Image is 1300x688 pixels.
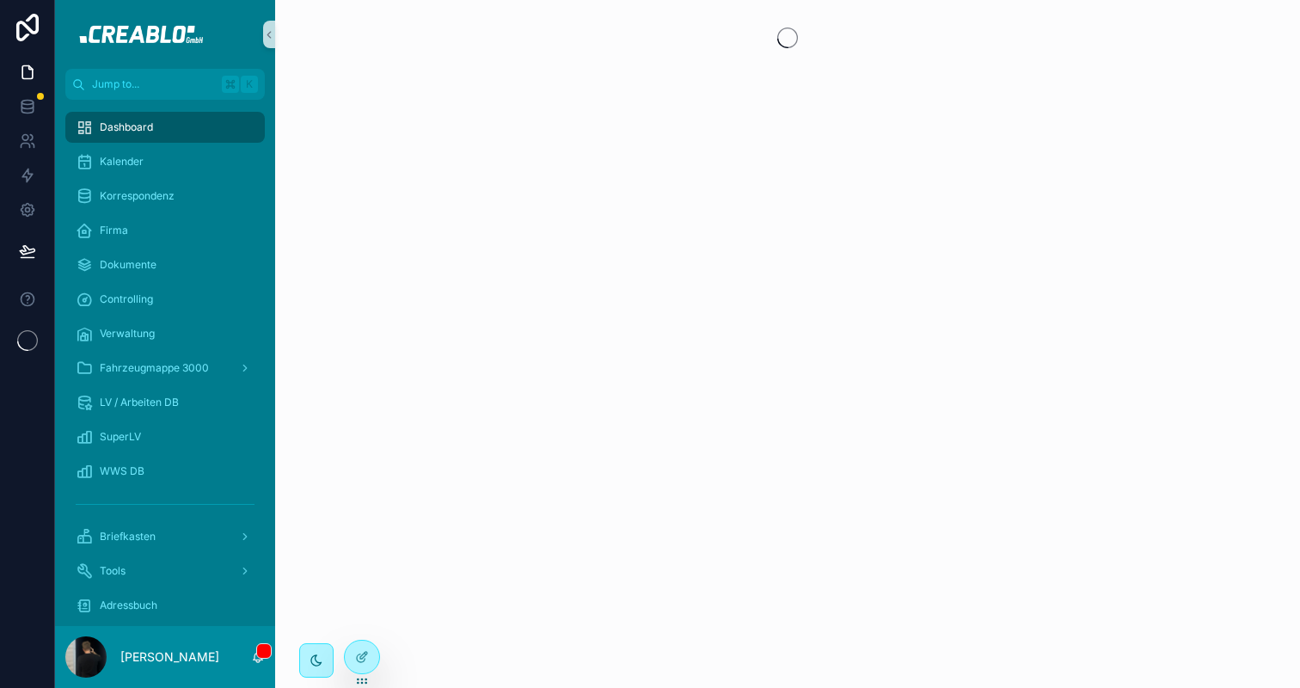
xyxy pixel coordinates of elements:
span: Adressbuch [100,599,157,612]
div: scrollable content [55,100,275,626]
span: Kalender [100,155,144,169]
p: [PERSON_NAME] [120,648,219,666]
button: Jump to...K [65,69,265,100]
span: Firma [100,224,128,237]
a: Adressbuch [65,590,265,621]
a: Fahrzeugmappe 3000 [65,353,265,384]
a: Controlling [65,284,265,315]
span: Verwaltung [100,327,155,341]
a: WWS DB [65,456,265,487]
span: Controlling [100,292,153,306]
a: Firma [65,215,265,246]
a: Tools [65,556,265,587]
span: Jump to... [92,77,215,91]
span: Korrespondenz [100,189,175,203]
a: Dokumente [65,249,265,280]
span: Briefkasten [100,530,156,544]
span: K [242,77,256,91]
span: Fahrzeugmappe 3000 [100,361,209,375]
a: SuperLV [65,421,265,452]
span: Tools [100,564,126,578]
span: LV / Arbeiten DB [100,396,179,409]
img: App logo [68,21,261,48]
a: LV / Arbeiten DB [65,387,265,418]
span: WWS DB [100,464,144,478]
span: SuperLV [100,430,141,444]
a: Kalender [65,146,265,177]
a: Korrespondenz [65,181,265,212]
a: Dashboard [65,112,265,143]
span: Dashboard [100,120,153,134]
a: Verwaltung [65,318,265,349]
a: Briefkasten [65,521,265,552]
span: Dokumente [100,258,156,272]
